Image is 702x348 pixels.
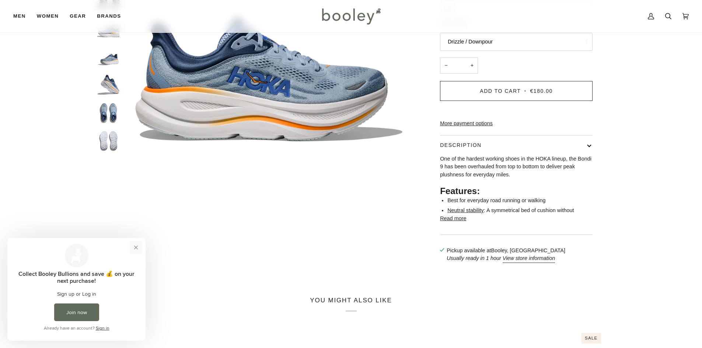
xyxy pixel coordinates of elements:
[440,136,593,155] button: Description
[97,102,119,124] img: Hoka Men's Bondi 9 Drizzle / Downpour - Booley Galway
[440,186,593,197] h2: Features:
[440,120,593,128] a: More payment options
[523,88,528,94] span: •
[440,57,452,74] button: −
[319,6,383,27] img: Booley
[97,296,605,312] h2: You might also like
[447,247,565,255] p: Pickup available at
[503,254,555,263] button: View store information
[466,57,478,74] button: +
[13,13,26,20] span: Men
[440,57,478,74] input: Quantity
[97,130,119,152] img: Hoka Men's Bondi 9 Drizzle / Downpour - Booley Galway
[70,13,86,20] span: Gear
[447,207,484,213] span: Neutral stability
[440,81,593,101] button: Add to Cart • €180.00
[581,333,601,344] div: Sale
[440,215,466,223] button: Read more
[440,33,593,51] button: Drizzle / Downpour
[37,13,59,20] span: Women
[480,88,521,94] span: Add to Cart
[447,197,593,205] li: Best for everyday road running or walking
[97,45,119,67] img: Hoka Men's Bondi 9 Drizzle / Downpour - Booley Galway
[491,247,565,253] strong: Booley, [GEOGRAPHIC_DATA]
[447,207,593,215] li: : A symmetrical bed of cushion without
[7,238,146,341] iframe: Loyalty program pop-up with offers and actions
[447,254,565,263] p: Usually ready in 1 hour
[97,13,121,20] span: Brands
[440,155,593,179] p: One of the hardest working shoes in the HOKA lineup, the Bondi 9 has been overhauled from top to ...
[97,74,119,96] img: Hoka Men's Bondi 9 Drizzle / Downpour - Booley Galway
[530,88,553,94] span: €180.00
